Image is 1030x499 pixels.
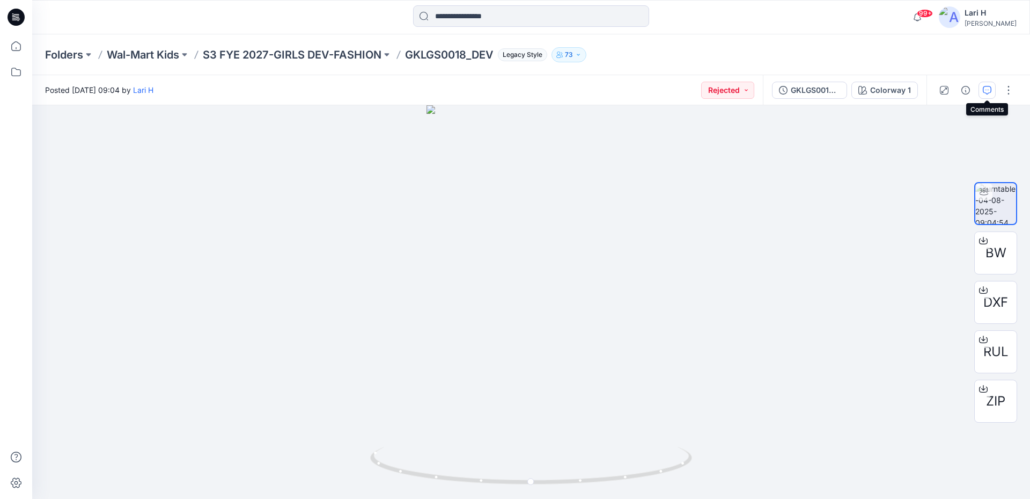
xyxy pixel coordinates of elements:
[551,47,586,62] button: 73
[772,82,847,99] button: GKLGS0018_DEV
[851,82,918,99] button: Colorway 1
[965,19,1017,27] div: [PERSON_NAME]
[965,6,1017,19] div: Lari H
[985,243,1006,263] span: BW
[939,6,960,28] img: avatar
[983,293,1008,312] span: DXF
[203,47,381,62] a: S3 FYE 2027-GIRLS DEV-FASHION
[983,342,1009,361] span: RUL
[405,47,494,62] p: GKLGS0018_DEV
[45,47,83,62] a: Folders
[986,392,1005,411] span: ZIP
[494,47,547,62] button: Legacy Style
[565,49,573,61] p: 73
[917,9,933,18] span: 99+
[975,183,1016,224] img: turntable-04-08-2025-09:04:54
[45,84,153,96] span: Posted [DATE] 09:04 by
[498,48,547,61] span: Legacy Style
[957,82,974,99] button: Details
[870,84,911,96] div: Colorway 1
[791,84,840,96] div: GKLGS0018_DEV
[133,85,153,95] a: Lari H
[107,47,179,62] a: Wal-Mart Kids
